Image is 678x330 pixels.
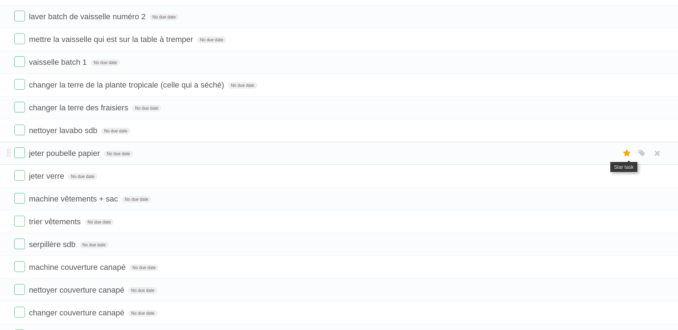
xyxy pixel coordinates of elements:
[150,14,178,20] span: No due date
[29,194,120,203] span: machine vêtements + sac
[68,173,97,180] span: No due date
[91,59,120,66] span: No due date
[14,147,25,158] label: Done
[14,261,25,272] label: Done
[29,58,89,67] span: vaisselle batch 1
[29,80,226,89] span: changer la terre de la plante tropicale (celle qui a séché)
[228,82,257,89] span: No due date
[29,149,102,158] span: jeter poubelle papier
[29,126,99,135] span: nettoyer lavabo sdb
[29,308,126,317] span: changer couverture canapé
[104,151,133,157] span: No due date
[29,240,77,249] span: serpillère sdb
[29,35,195,44] span: mettre la vaisselle qui est sur la table à tremper
[29,286,126,294] span: nettoyer couverture canapé
[122,196,151,203] span: No due date
[14,307,25,318] label: Done
[14,170,25,181] label: Done
[85,219,114,225] span: No due date
[14,284,25,295] label: Done
[128,310,157,316] span: No due date
[620,147,634,159] label: Star task
[14,125,25,135] label: Done
[14,11,25,21] label: Done
[132,105,161,111] span: No due date
[14,102,25,112] label: Done
[29,103,130,112] span: changer la terre des fraisiers
[79,242,108,248] span: No due date
[29,263,128,272] span: machine couverture canapé
[128,287,157,294] span: No due date
[14,193,25,204] label: Done
[29,172,66,180] span: jeter verre
[130,264,159,271] span: No due date
[14,239,25,249] label: Done
[14,33,25,44] label: Done
[29,217,83,226] span: trier vêtements
[14,216,25,226] label: Done
[14,56,25,67] label: Done
[197,37,226,43] span: No due date
[29,12,147,21] span: laver batch de vaisselle numéro 2
[101,128,130,134] span: No due date
[14,79,25,90] label: Done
